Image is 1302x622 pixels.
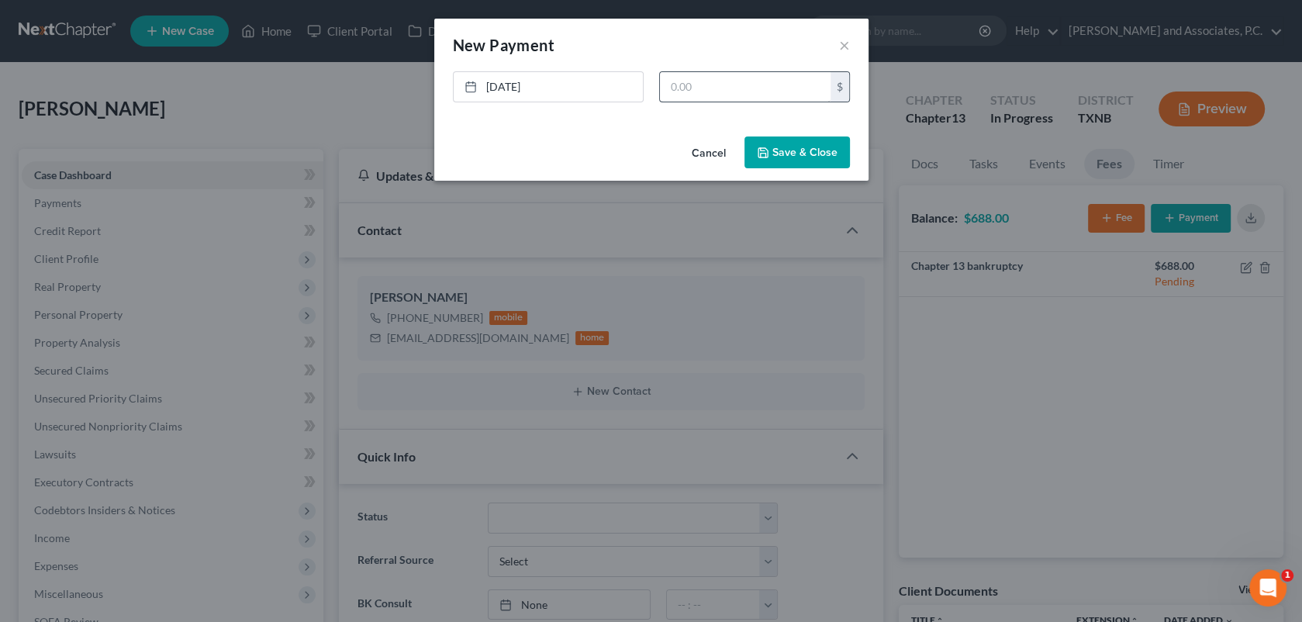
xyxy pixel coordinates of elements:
[1249,569,1286,606] iframe: Intercom live chat
[679,138,738,169] button: Cancel
[831,72,849,102] div: $
[454,72,643,102] a: [DATE]
[453,36,554,54] span: New Payment
[1281,569,1293,582] span: 1
[660,72,831,102] input: 0.00
[839,36,850,54] button: ×
[744,136,850,169] button: Save & Close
